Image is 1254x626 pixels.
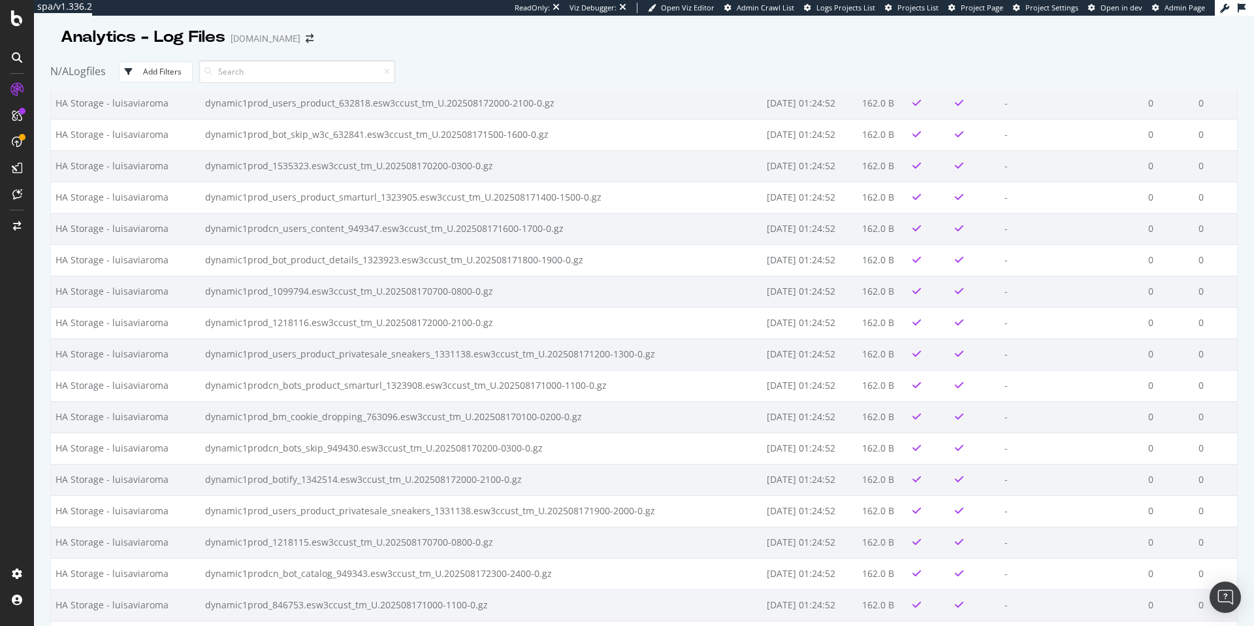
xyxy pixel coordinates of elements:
td: 0 [1144,495,1194,527]
td: 0 [1144,150,1194,182]
td: dynamic1prod_1218116.esw3ccust_tm_U.202508172000-2100-0.gz [201,307,762,338]
td: dynamic1prod_bot_product_details_1323923.esw3ccust_tm_U.202508171800-1900-0.gz [201,244,762,276]
td: HA Storage - luisaviaroma [51,401,201,433]
td: [DATE] 01:24:52 [762,370,858,401]
td: 0 [1144,338,1194,370]
td: dynamic1prod_users_product_632818.esw3ccust_tm_U.202508172000-2100-0.gz [201,88,762,119]
td: - [1000,307,1144,338]
td: [DATE] 01:24:52 [762,244,858,276]
td: 162.0 B [858,244,908,276]
td: dynamic1prod_1218115.esw3ccust_tm_U.202508170700-0800-0.gz [201,527,762,558]
a: Admin Page [1152,3,1205,13]
td: - [1000,244,1144,276]
td: 0 [1144,589,1194,621]
td: dynamic1prodcn_bots_skip_949430.esw3ccust_tm_U.202508170200-0300-0.gz [201,433,762,464]
td: - [1000,213,1144,244]
td: HA Storage - luisaviaroma [51,150,201,182]
td: - [1000,182,1144,213]
td: 0 [1144,433,1194,464]
td: 0 [1144,119,1194,150]
td: 0 [1144,276,1194,307]
td: 0 [1144,464,1194,495]
td: - [1000,558,1144,589]
td: 0 [1144,244,1194,276]
td: 0 [1144,558,1194,589]
a: Projects List [885,3,939,13]
td: 0 [1144,88,1194,119]
td: 0 [1194,527,1237,558]
td: HA Storage - luisaviaroma [51,338,201,370]
td: [DATE] 01:24:52 [762,307,858,338]
td: 0 [1144,401,1194,433]
td: 0 [1194,370,1237,401]
td: [DATE] 01:24:52 [762,150,858,182]
td: [DATE] 01:24:52 [762,495,858,527]
div: Viz Debugger: [570,3,617,13]
td: 0 [1194,150,1237,182]
td: HA Storage - luisaviaroma [51,370,201,401]
td: dynamic1prodcn_bots_product_smarturl_1323908.esw3ccust_tm_U.202508171000-1100-0.gz [201,370,762,401]
td: - [1000,276,1144,307]
td: 162.0 B [858,276,908,307]
td: 162.0 B [858,464,908,495]
span: Admin Page [1165,3,1205,12]
td: 162.0 B [858,338,908,370]
td: - [1000,150,1144,182]
td: 0 [1194,244,1237,276]
td: 0 [1194,401,1237,433]
td: 0 [1194,88,1237,119]
div: Open Intercom Messenger [1210,582,1241,613]
td: dynamic1prod_bm_cookie_dropping_763096.esw3ccust_tm_U.202508170100-0200-0.gz [201,401,762,433]
td: [DATE] 01:24:52 [762,276,858,307]
td: HA Storage - luisaviaroma [51,182,201,213]
td: HA Storage - luisaviaroma [51,307,201,338]
td: HA Storage - luisaviaroma [51,213,201,244]
td: HA Storage - luisaviaroma [51,276,201,307]
td: [DATE] 01:24:52 [762,338,858,370]
td: - [1000,370,1144,401]
td: dynamic1prod_users_product_privatesale_sneakers_1331138.esw3ccust_tm_U.202508171900-2000-0.gz [201,495,762,527]
td: - [1000,401,1144,433]
td: 0 [1144,182,1194,213]
span: Admin Crawl List [737,3,794,12]
td: - [1000,433,1144,464]
td: HA Storage - luisaviaroma [51,119,201,150]
td: 162.0 B [858,119,908,150]
a: Admin Crawl List [724,3,794,13]
td: - [1000,88,1144,119]
input: Search [199,60,395,83]
span: Logfiles [69,64,106,78]
div: Analytics - Log Files [61,26,225,48]
td: 0 [1144,213,1194,244]
div: arrow-right-arrow-left [306,34,313,43]
td: dynamic1prod_846753.esw3ccust_tm_U.202508171000-1100-0.gz [201,589,762,621]
td: 0 [1144,307,1194,338]
td: - [1000,464,1144,495]
td: [DATE] 01:24:52 [762,589,858,621]
div: Add Filters [143,66,182,77]
td: HA Storage - luisaviaroma [51,244,201,276]
td: dynamic1prodcn_users_content_949347.esw3ccust_tm_U.202508171600-1700-0.gz [201,213,762,244]
td: [DATE] 01:24:52 [762,433,858,464]
td: HA Storage - luisaviaroma [51,527,201,558]
td: - [1000,495,1144,527]
a: Open in dev [1088,3,1142,13]
td: 0 [1194,495,1237,527]
td: 0 [1194,558,1237,589]
td: 162.0 B [858,495,908,527]
td: 0 [1194,119,1237,150]
td: HA Storage - luisaviaroma [51,589,201,621]
td: - [1000,589,1144,621]
td: 162.0 B [858,182,908,213]
span: Open in dev [1101,3,1142,12]
td: 0 [1194,589,1237,621]
td: HA Storage - luisaviaroma [51,88,201,119]
td: [DATE] 01:24:52 [762,119,858,150]
td: dynamic1prod_bot_skip_w3c_632841.esw3ccust_tm_U.202508171500-1600-0.gz [201,119,762,150]
td: [DATE] 01:24:52 [762,527,858,558]
td: HA Storage - luisaviaroma [51,433,201,464]
span: N/A [50,64,69,78]
td: 0 [1194,307,1237,338]
a: Logs Projects List [804,3,875,13]
td: [DATE] 01:24:52 [762,182,858,213]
